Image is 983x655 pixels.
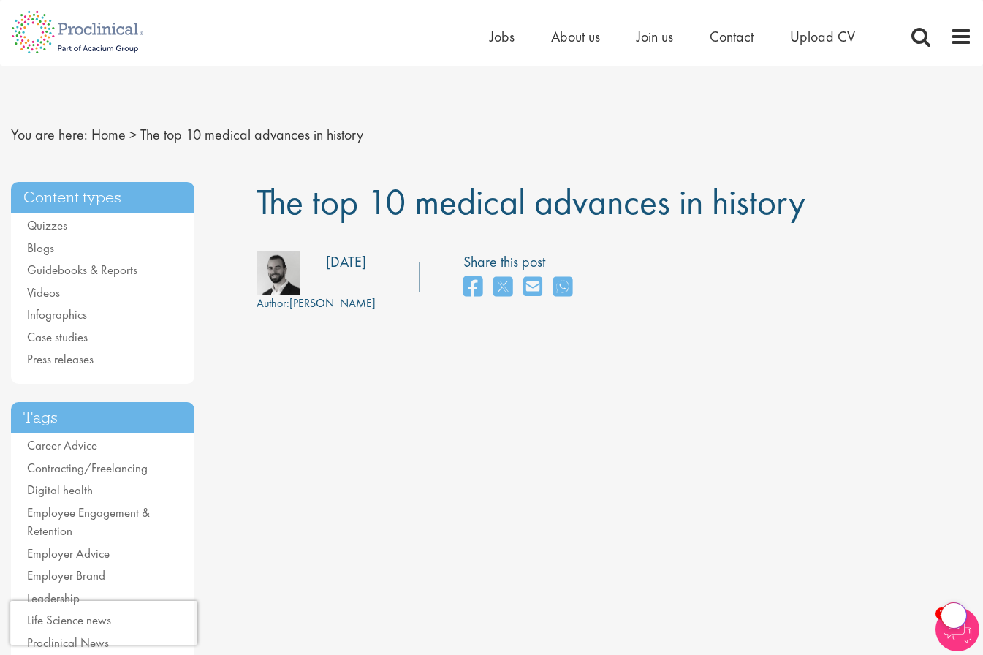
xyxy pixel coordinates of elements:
[551,27,600,46] a: About us
[11,182,194,213] h3: Content types
[790,27,855,46] a: Upload CV
[523,272,542,303] a: share on email
[935,607,979,651] img: Chatbot
[27,262,137,278] a: Guidebooks & Reports
[490,27,515,46] a: Jobs
[27,240,54,256] a: Blogs
[27,567,105,583] a: Employer Brand
[11,402,194,433] h3: Tags
[27,504,150,539] a: Employee Engagement & Retention
[27,590,80,606] a: Leadership
[553,272,572,303] a: share on whats app
[10,601,197,645] iframe: reCAPTCHA
[935,607,948,620] span: 1
[257,251,300,295] img: 76d2c18e-6ce3-4617-eefd-08d5a473185b
[27,460,148,476] a: Contracting/Freelancing
[91,125,126,144] a: breadcrumb link
[27,284,60,300] a: Videos
[257,295,376,312] div: [PERSON_NAME]
[27,351,94,367] a: Press releases
[27,217,67,233] a: Quizzes
[27,635,109,651] a: Proclinical News
[493,272,512,303] a: share on twitter
[463,272,482,303] a: share on facebook
[326,251,366,273] div: [DATE]
[27,482,93,498] a: Digital health
[140,125,363,144] span: The top 10 medical advances in history
[27,329,88,345] a: Case studies
[463,251,580,273] label: Share this post
[257,178,805,225] span: The top 10 medical advances in history
[27,437,97,453] a: Career Advice
[637,27,673,46] a: Join us
[27,306,87,322] a: Infographics
[257,295,289,311] span: Author:
[129,125,137,144] span: >
[710,27,754,46] a: Contact
[27,545,110,561] a: Employer Advice
[11,125,88,144] span: You are here:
